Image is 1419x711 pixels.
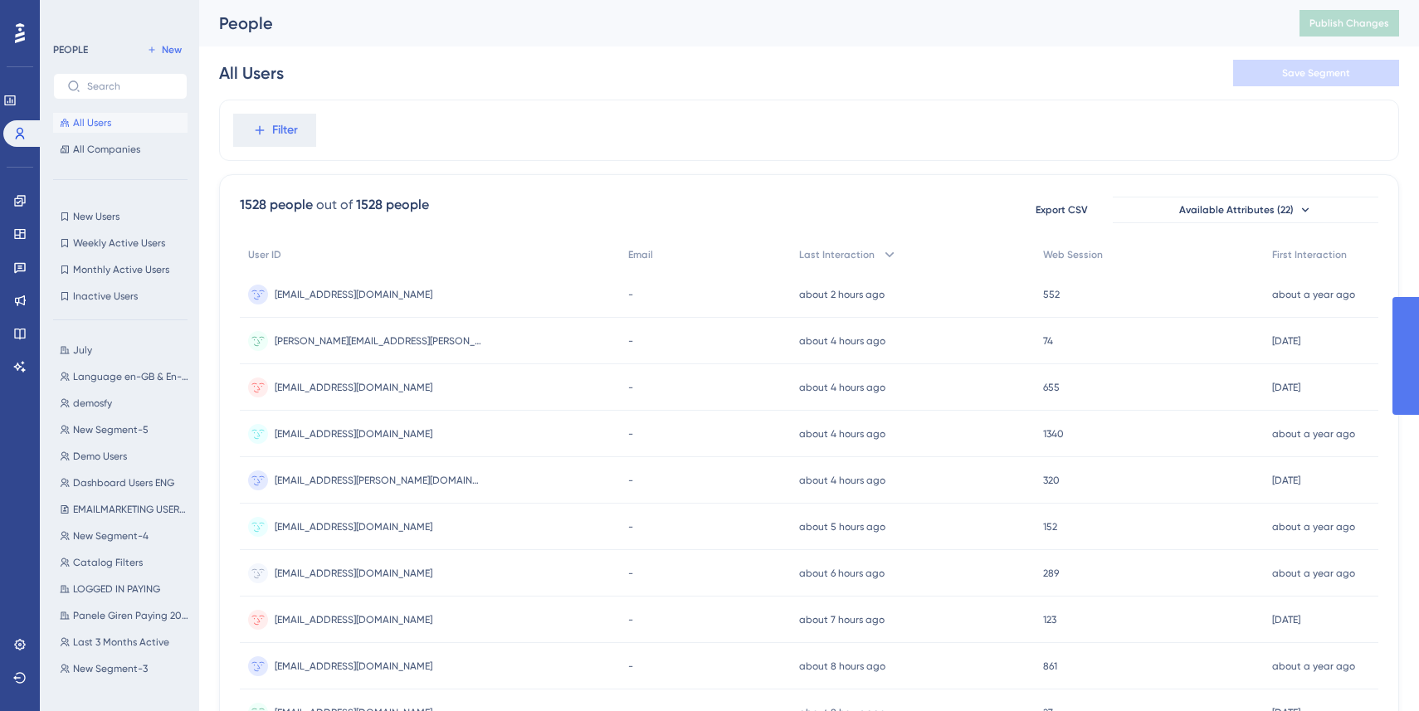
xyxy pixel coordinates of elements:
[233,114,316,147] button: Filter
[1272,428,1355,440] time: about a year ago
[53,606,197,626] button: Panele Giren Paying 2025
[1272,289,1355,300] time: about a year ago
[73,143,140,156] span: All Companies
[275,613,432,626] span: [EMAIL_ADDRESS][DOMAIN_NAME]
[219,12,1258,35] div: People
[73,476,174,489] span: Dashboard Users ENG
[275,381,432,394] span: [EMAIL_ADDRESS][DOMAIN_NAME]
[53,393,197,413] button: demosfy
[53,43,88,56] div: PEOPLE
[1043,288,1060,301] span: 552
[628,381,633,394] span: -
[73,116,111,129] span: All Users
[272,120,298,140] span: Filter
[1309,17,1389,30] span: Publish Changes
[799,289,885,300] time: about 2 hours ago
[248,248,281,261] span: User ID
[53,113,188,133] button: All Users
[1043,660,1057,673] span: 861
[356,195,429,215] div: 1528 people
[53,340,197,360] button: July
[162,43,182,56] span: New
[1043,427,1064,441] span: 1340
[1272,475,1300,486] time: [DATE]
[53,553,197,572] button: Catalog Filters
[799,382,885,393] time: about 4 hours ago
[73,290,138,303] span: Inactive Users
[799,614,885,626] time: about 7 hours ago
[628,520,633,533] span: -
[53,499,197,519] button: EMAILMARKETING USERSAPRIL25
[73,343,92,357] span: July
[240,195,313,215] div: 1528 people
[628,660,633,673] span: -
[799,660,885,672] time: about 8 hours ago
[73,582,160,596] span: LOGGED IN PAYING
[53,286,188,306] button: Inactive Users
[799,335,885,347] time: about 4 hours ago
[275,660,432,673] span: [EMAIL_ADDRESS][DOMAIN_NAME]
[628,334,633,348] span: -
[53,233,188,253] button: Weekly Active Users
[1043,334,1053,348] span: 74
[1272,248,1347,261] span: First Interaction
[275,288,432,301] span: [EMAIL_ADDRESS][DOMAIN_NAME]
[275,474,482,487] span: [EMAIL_ADDRESS][PERSON_NAME][DOMAIN_NAME]
[275,427,432,441] span: [EMAIL_ADDRESS][DOMAIN_NAME]
[1349,645,1399,695] iframe: UserGuiding AI Assistant Launcher
[628,248,653,261] span: Email
[73,370,191,383] span: Language en-GB & En-US
[141,40,188,60] button: New
[1043,613,1056,626] span: 123
[73,609,191,622] span: Panele Giren Paying 2025
[53,367,197,387] button: Language en-GB & En-US
[628,288,633,301] span: -
[1043,381,1060,394] span: 655
[53,260,188,280] button: Monthly Active Users
[1113,197,1378,223] button: Available Attributes (22)
[73,236,165,250] span: Weekly Active Users
[628,474,633,487] span: -
[53,207,188,226] button: New Users
[275,520,432,533] span: [EMAIL_ADDRESS][DOMAIN_NAME]
[316,195,353,215] div: out of
[799,567,885,579] time: about 6 hours ago
[1272,521,1355,533] time: about a year ago
[53,473,197,493] button: Dashboard Users ENG
[73,423,149,436] span: New Segment-5
[53,579,197,599] button: LOGGED IN PAYING
[1272,614,1300,626] time: [DATE]
[1043,520,1057,533] span: 152
[73,450,127,463] span: Demo Users
[1272,660,1355,672] time: about a year ago
[1233,60,1399,86] button: Save Segment
[219,61,284,85] div: All Users
[1272,335,1300,347] time: [DATE]
[73,662,148,675] span: New Segment-3
[1020,197,1103,223] button: Export CSV
[275,334,482,348] span: [PERSON_NAME][EMAIL_ADDRESS][PERSON_NAME][DOMAIN_NAME]
[1036,203,1088,217] span: Export CSV
[73,503,191,516] span: EMAILMARKETING USERSAPRIL25
[87,80,173,92] input: Search
[628,613,633,626] span: -
[53,139,188,159] button: All Companies
[1179,203,1294,217] span: Available Attributes (22)
[73,636,169,649] span: Last 3 Months Active
[53,659,197,679] button: New Segment-3
[73,556,143,569] span: Catalog Filters
[799,428,885,440] time: about 4 hours ago
[1043,248,1103,261] span: Web Session
[1043,474,1060,487] span: 320
[53,446,197,466] button: Demo Users
[1272,567,1355,579] time: about a year ago
[73,397,112,410] span: demosfy
[73,529,149,543] span: New Segment-4
[53,526,197,546] button: New Segment-4
[1043,567,1059,580] span: 289
[275,567,432,580] span: [EMAIL_ADDRESS][DOMAIN_NAME]
[799,248,875,261] span: Last Interaction
[73,210,119,223] span: New Users
[73,263,169,276] span: Monthly Active Users
[53,420,197,440] button: New Segment-5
